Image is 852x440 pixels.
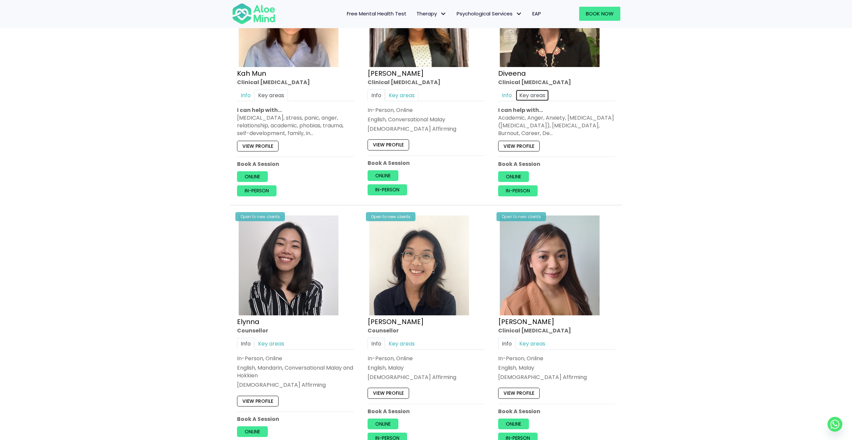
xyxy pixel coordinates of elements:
a: EAP [527,7,546,21]
p: English, Malay [498,364,615,372]
div: Counsellor [368,327,485,334]
a: In-person [498,186,538,196]
p: English, Malay [368,364,485,372]
a: Online [237,171,268,182]
span: Free Mental Health Test [347,10,406,17]
div: In-Person, Online [368,106,485,114]
div: In-Person, Online [237,355,354,362]
span: Psychological Services: submenu [514,9,524,19]
a: Online [498,419,529,429]
a: Key areas [516,89,549,101]
a: Key areas [385,338,418,350]
div: [DEMOGRAPHIC_DATA] Affirming [368,125,485,133]
div: [DEMOGRAPHIC_DATA] Affirming [368,373,485,381]
a: [PERSON_NAME] [368,317,424,326]
img: Aloe mind Logo [232,3,276,25]
a: View profile [368,388,409,398]
a: Info [368,338,385,350]
a: [PERSON_NAME] [498,317,554,326]
a: Psychological ServicesPsychological Services: submenu [452,7,527,21]
img: Elynna Counsellor [239,215,338,315]
div: Academic, Anger, Anxiety, [MEDICAL_DATA] ([MEDICAL_DATA]), [MEDICAL_DATA], Burnout, Career, De… [498,114,615,137]
a: Diveena [498,69,526,78]
a: View profile [368,140,409,150]
a: Whatsapp [828,417,842,432]
a: Online [368,170,398,181]
p: English, Conversational Malay [368,116,485,123]
span: Therapy: submenu [439,9,448,19]
div: Open to new clients [496,212,546,221]
a: Info [368,89,385,101]
div: [DEMOGRAPHIC_DATA] Affirming [498,373,615,381]
a: View profile [498,141,540,151]
a: Elynna [237,317,259,326]
div: Open to new clients [366,212,415,221]
a: View profile [237,141,279,151]
span: Psychological Services [457,10,522,17]
a: Info [237,89,254,101]
a: In-person [368,185,407,195]
a: Key areas [385,89,418,101]
div: Counsellor [237,327,354,334]
p: Book A Session [237,160,354,168]
a: Free Mental Health Test [342,7,411,21]
a: Online [368,419,398,429]
div: Clinical [MEDICAL_DATA] [237,78,354,86]
a: View profile [237,396,279,406]
span: Book Now [586,10,614,17]
p: Book A Session [368,159,485,167]
a: Online [498,171,529,182]
div: Open to new clients [235,212,285,221]
p: I can help with… [237,106,354,114]
p: Book A Session [237,415,354,423]
a: Online [237,426,268,437]
p: Book A Session [498,407,615,415]
p: Book A Session [498,160,615,168]
a: Key areas [254,89,288,101]
img: Hanna Clinical Psychologist [500,215,600,315]
div: Clinical [MEDICAL_DATA] [498,327,615,334]
div: [MEDICAL_DATA], stress, panic, anger, relationship, academic, phobias, trauma, self-development, ... [237,114,354,137]
a: Key areas [254,338,288,350]
a: In-person [237,186,277,196]
div: In-Person, Online [368,355,485,362]
div: Clinical [MEDICAL_DATA] [498,78,615,86]
a: Info [237,338,254,350]
div: [DEMOGRAPHIC_DATA] Affirming [237,381,354,389]
nav: Menu [284,7,546,21]
a: Kah Mun [237,69,266,78]
span: EAP [532,10,541,17]
a: Key areas [516,338,549,350]
a: Book Now [579,7,620,21]
div: Clinical [MEDICAL_DATA] [368,78,485,86]
p: Book A Session [368,407,485,415]
a: View profile [498,388,540,398]
div: In-Person, Online [498,355,615,362]
a: Info [498,338,516,350]
a: TherapyTherapy: submenu [411,7,452,21]
a: [PERSON_NAME] [368,69,424,78]
span: Therapy [416,10,447,17]
a: Info [498,89,516,101]
img: Emelyne Counsellor [369,215,469,315]
p: English, Mandarin, Conversational Malay and Hokkien [237,364,354,379]
p: I can help with… [498,106,615,114]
